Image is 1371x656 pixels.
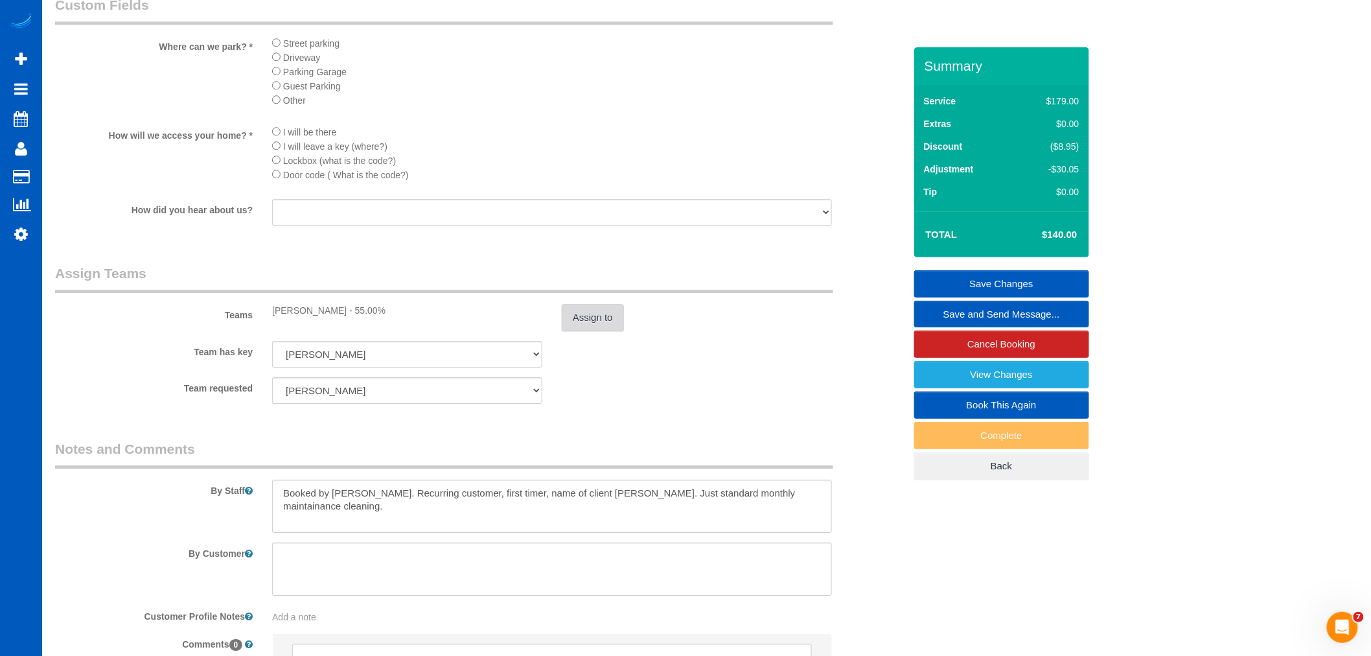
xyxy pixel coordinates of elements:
label: By Staff [45,480,262,497]
label: Team requested [45,377,262,395]
span: Door code ( What is the code?) [283,170,409,180]
img: Automaid Logo [8,13,34,31]
span: I will be there [283,127,336,137]
div: ($8.95) [1019,140,1079,153]
h4: $140.00 [1003,229,1077,240]
span: Other [283,95,306,106]
a: Back [914,452,1089,480]
label: Comments [45,633,262,651]
a: Save and Send Message... [914,301,1089,328]
span: Guest Parking [283,81,341,91]
legend: Notes and Comments [55,439,833,469]
a: Cancel Booking [914,331,1089,358]
span: 0 [229,639,243,651]
label: How did you hear about us? [45,199,262,217]
span: 7 [1354,612,1364,622]
span: Driveway [283,53,321,63]
span: I will leave a key (where?) [283,141,387,152]
span: Street parking [283,38,340,49]
span: Add a note [272,612,316,622]
span: Parking Garage [283,67,347,77]
a: Book This Again [914,392,1089,419]
span: Lockbox (what is the code?) [283,156,396,166]
label: Team has key [45,341,262,358]
label: Customer Profile Notes [45,605,262,623]
label: Adjustment [924,163,974,176]
label: Teams [45,304,262,322]
legend: Assign Teams [55,264,833,293]
div: -$30.05 [1019,163,1079,176]
label: By Customer [45,543,262,560]
button: Assign to [562,304,624,331]
label: Service [924,95,956,108]
div: $0.00 [1019,117,1079,130]
label: How will we access your home? * [45,124,262,142]
label: Discount [924,140,963,153]
div: $0.00 [1019,185,1079,198]
iframe: Intercom live chat [1327,612,1358,643]
label: Tip [924,185,938,198]
div: $179.00 [1019,95,1079,108]
h3: Summary [925,58,1083,73]
a: View Changes [914,361,1089,388]
div: [PERSON_NAME] - 55.00% [272,304,542,317]
label: Extras [924,117,952,130]
label: Where can we park? * [45,36,262,53]
strong: Total [926,229,958,240]
a: Save Changes [914,270,1089,298]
